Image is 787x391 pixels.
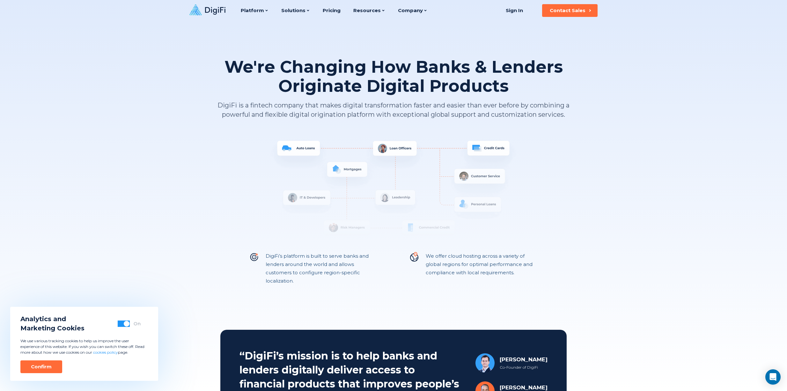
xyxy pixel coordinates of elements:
button: Confirm [20,360,62,373]
div: Confirm [31,364,52,370]
p: DigiFi is a fintech company that makes digital transformation faster and easier than ever before ... [217,101,570,119]
button: Contact Sales [542,4,598,17]
p: We use various tracking cookies to help us improve the user experience of this website. If you wi... [20,338,148,355]
span: Analytics and [20,314,85,324]
div: On [134,321,141,327]
a: Sign In [498,4,531,17]
p: We offer cloud hosting across a variety of global regions for optimal performance and compliance ... [426,252,538,285]
div: Co-Founder of DigiFi [500,365,548,370]
div: [PERSON_NAME] [500,356,548,363]
p: DigiFi’s platform is built to serve banks and lenders around the world and allows customers to co... [266,252,378,285]
img: Joshua Jersey Avatar [475,353,495,373]
a: cookies policy [93,350,118,355]
img: System Overview [217,138,570,247]
div: Contact Sales [550,7,585,14]
h1: We're Changing How Banks & Lenders Originate Digital Products [217,57,570,96]
span: Marketing Cookies [20,324,85,333]
div: Open Intercom Messenger [765,369,781,385]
